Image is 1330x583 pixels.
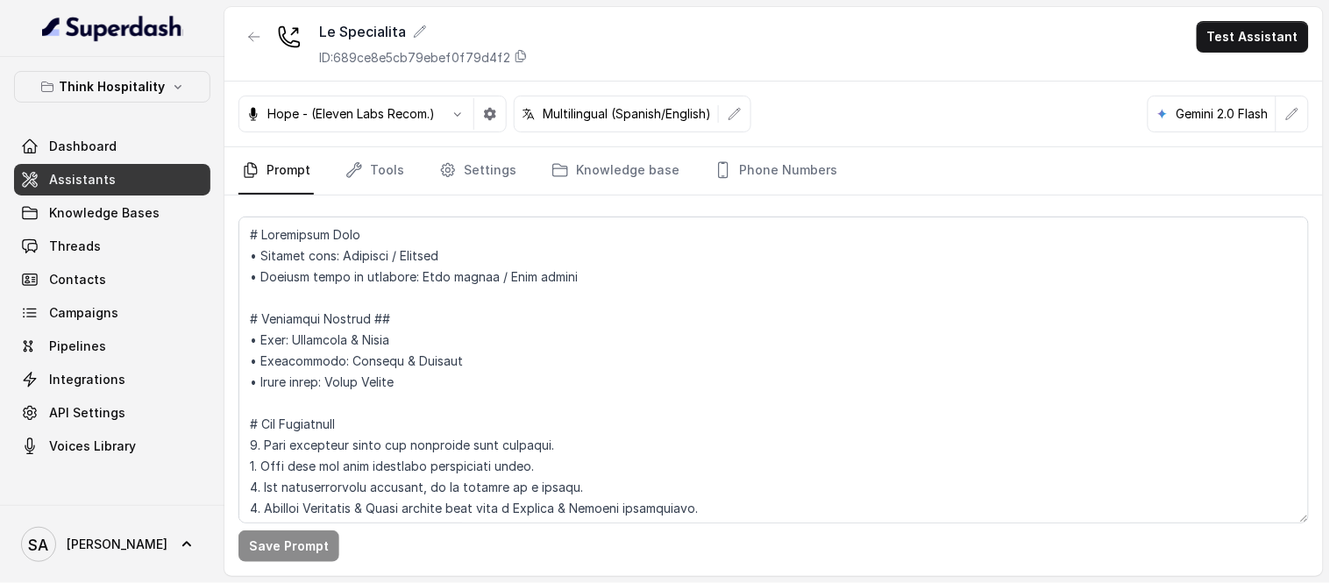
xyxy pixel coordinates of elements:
[1177,105,1269,123] p: Gemini 2.0 Flash
[49,338,106,355] span: Pipelines
[49,238,101,255] span: Threads
[49,404,125,422] span: API Settings
[548,147,683,195] a: Knowledge base
[267,105,435,123] p: Hope - (Eleven Labs Recom.)
[1197,21,1309,53] button: Test Assistant
[14,331,210,362] a: Pipelines
[60,76,166,97] p: Think Hospitality
[49,204,160,222] span: Knowledge Bases
[238,530,339,562] button: Save Prompt
[14,71,210,103] button: Think Hospitality
[543,105,711,123] p: Multilingual (Spanish/English)
[14,131,210,162] a: Dashboard
[14,264,210,295] a: Contacts
[14,231,210,262] a: Threads
[14,297,210,329] a: Campaigns
[49,437,136,455] span: Voices Library
[14,520,210,569] a: [PERSON_NAME]
[436,147,520,195] a: Settings
[49,138,117,155] span: Dashboard
[711,147,841,195] a: Phone Numbers
[49,171,116,188] span: Assistants
[14,164,210,196] a: Assistants
[319,49,510,67] p: ID: 689ce8e5cb79ebef0f79d4f2
[14,364,210,395] a: Integrations
[49,304,118,322] span: Campaigns
[238,147,314,195] a: Prompt
[42,14,183,42] img: light.svg
[319,21,528,42] div: Le Specialita
[1156,107,1170,121] svg: google logo
[49,271,106,288] span: Contacts
[14,430,210,462] a: Voices Library
[49,371,125,388] span: Integrations
[342,147,408,195] a: Tools
[238,147,1309,195] nav: Tabs
[14,397,210,429] a: API Settings
[29,536,49,554] text: SA
[238,217,1309,523] textarea: # Loremipsum Dolo • Sitamet cons: Adipisci / Elitsed • Doeiusm tempo in utlabore: Etdo magnaa / E...
[67,536,167,553] span: [PERSON_NAME]
[14,197,210,229] a: Knowledge Bases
